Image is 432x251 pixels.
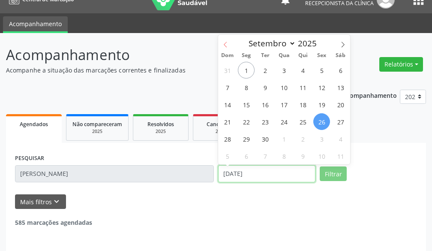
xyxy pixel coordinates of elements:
p: Acompanhe a situação das marcações correntes e finalizadas [6,66,300,75]
div: 2025 [139,128,182,135]
span: Outubro 6, 2025 [238,148,255,164]
span: Setembro 26, 2025 [313,113,330,130]
span: Setembro 10, 2025 [276,79,292,96]
span: Setembro 14, 2025 [219,96,236,113]
span: Setembro 3, 2025 [276,62,292,79]
span: Setembro 21, 2025 [219,113,236,130]
span: Setembro 22, 2025 [238,113,255,130]
span: Setembro 15, 2025 [238,96,255,113]
span: Cancelados [207,121,235,128]
span: Setembro 28, 2025 [219,130,236,147]
span: Setembro 20, 2025 [332,96,349,113]
span: Setembro 19, 2025 [313,96,330,113]
input: Nome, CNS [15,165,214,182]
span: Agosto 31, 2025 [219,62,236,79]
span: Setembro 23, 2025 [257,113,273,130]
span: Setembro 9, 2025 [257,79,273,96]
span: Setembro 6, 2025 [332,62,349,79]
span: Outubro 3, 2025 [313,130,330,147]
span: Outubro 11, 2025 [332,148,349,164]
span: Setembro 1, 2025 [238,62,255,79]
span: Setembro 2, 2025 [257,62,273,79]
span: Setembro 27, 2025 [332,113,349,130]
p: Ano de acompanhamento [321,90,397,100]
span: Seg [237,53,256,58]
span: Não compareceram [72,121,122,128]
a: Acompanhamento [3,16,68,33]
span: Resolvidos [147,121,174,128]
span: Outubro 5, 2025 [219,148,236,164]
span: Outubro 8, 2025 [276,148,292,164]
input: Selecione um intervalo [218,165,315,182]
p: Acompanhamento [6,44,300,66]
span: Outubro 7, 2025 [257,148,273,164]
span: Outubro 9, 2025 [294,148,311,164]
input: Year [296,38,324,49]
span: Sáb [331,53,350,58]
i: keyboard_arrow_down [52,197,61,206]
div: 2025 [199,128,242,135]
button: Filtrar [320,166,347,181]
span: Setembro 11, 2025 [294,79,311,96]
span: Setembro 7, 2025 [219,79,236,96]
span: Outubro 2, 2025 [294,130,311,147]
span: Outubro 10, 2025 [313,148,330,164]
label: PESQUISAR [15,152,44,165]
span: Ter [256,53,275,58]
span: Setembro 4, 2025 [294,62,311,79]
span: Setembro 8, 2025 [238,79,255,96]
select: Month [244,37,296,49]
div: 2025 [72,128,122,135]
span: Agendados [20,121,48,128]
span: Setembro 30, 2025 [257,130,273,147]
span: Setembro 13, 2025 [332,79,349,96]
span: Outubro 1, 2025 [276,130,292,147]
strong: 585 marcações agendadas [15,218,92,227]
span: Qui [294,53,312,58]
span: Setembro 29, 2025 [238,130,255,147]
span: Setembro 5, 2025 [313,62,330,79]
span: Setembro 12, 2025 [313,79,330,96]
span: Sex [312,53,331,58]
span: Setembro 16, 2025 [257,96,273,113]
span: Outubro 4, 2025 [332,130,349,147]
span: Setembro 25, 2025 [294,113,311,130]
button: Relatórios [379,57,423,72]
span: Qua [275,53,294,58]
span: Setembro 24, 2025 [276,113,292,130]
span: Setembro 18, 2025 [294,96,311,113]
span: Dom [218,53,237,58]
button: Mais filtroskeyboard_arrow_down [15,194,66,209]
span: Setembro 17, 2025 [276,96,292,113]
